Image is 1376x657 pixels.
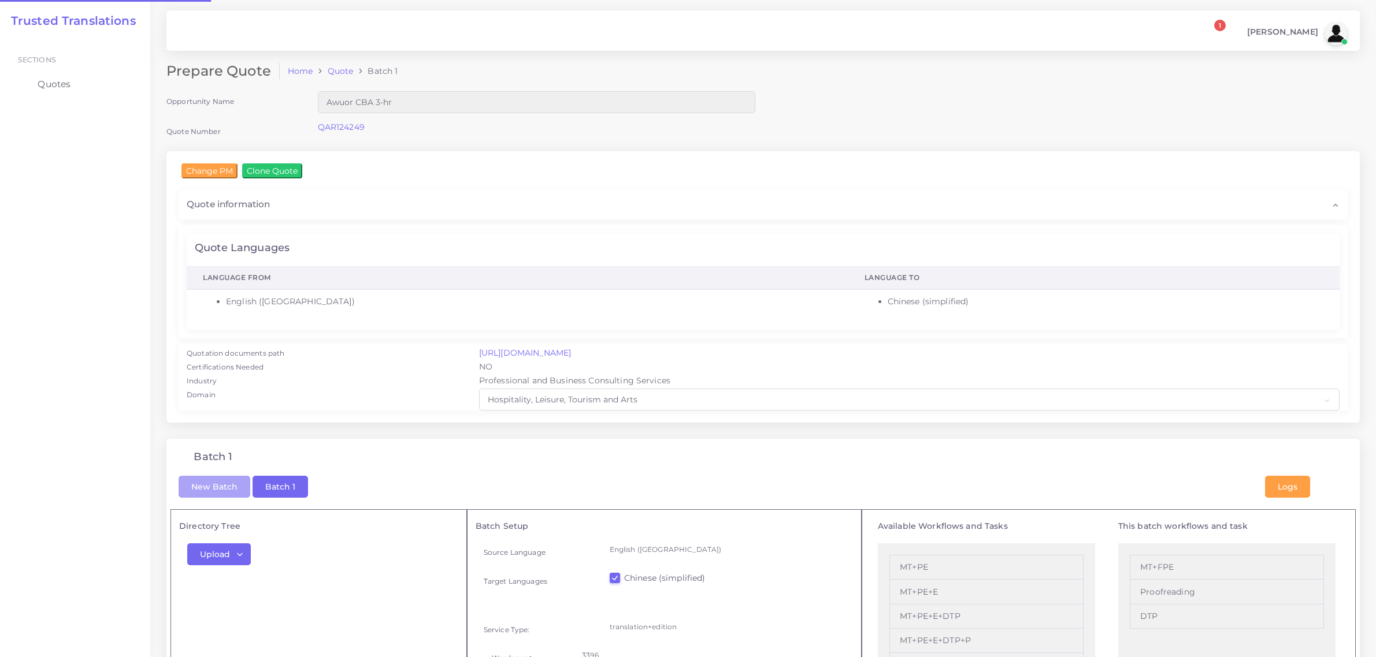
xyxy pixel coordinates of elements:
li: MT+PE+E [889,580,1084,604]
label: Quotation documents path [187,348,284,359]
span: Logs [1278,481,1297,492]
label: Chinese (simplified) [624,572,706,584]
input: Clone Quote [242,163,302,178]
button: Upload [187,543,251,565]
li: MT+PE [889,555,1084,580]
button: Batch 1 [253,476,308,498]
a: [URL][DOMAIN_NAME] [479,348,572,358]
input: Change PM [181,163,238,178]
a: 1 [1204,26,1224,42]
th: Language From [187,266,848,289]
th: Language To [848,266,1340,289]
label: Service Type: [484,625,530,634]
li: DTP [1130,604,1324,629]
a: Batch 1 [253,480,308,491]
p: English ([GEOGRAPHIC_DATA]) [610,543,845,555]
label: Domain [187,390,216,400]
h2: Prepare Quote [166,63,280,80]
span: Quote information [187,198,270,211]
li: Proofreading [1130,580,1324,604]
span: [PERSON_NAME] [1247,28,1318,36]
li: MT+FPE [1130,555,1324,580]
a: Quotes [9,72,142,96]
li: Batch 1 [353,65,398,77]
li: MT+PE+E+DTP [889,604,1084,629]
a: Home [288,65,313,77]
label: Industry [187,376,217,386]
li: Chinese (simplified) [888,296,1323,308]
h4: Quote Languages [195,242,290,255]
h5: Available Workflows and Tasks [878,521,1095,531]
a: Trusted Translations [3,14,136,28]
button: Logs [1265,476,1310,498]
button: New Batch [179,476,250,498]
label: Source Language [484,547,546,557]
label: Quote Number [166,126,221,136]
h5: Batch Setup [476,521,854,531]
div: Professional and Business Consulting Services [471,375,1348,389]
li: English ([GEOGRAPHIC_DATA]) [226,296,832,308]
img: avatar [1325,22,1348,45]
a: QAR124249 [318,122,365,132]
label: Target Languages [484,576,547,586]
h4: Batch 1 [194,451,232,464]
label: Opportunity Name [166,96,234,106]
h5: Directory Tree [179,521,458,531]
span: Quotes [38,78,71,91]
div: NO [471,361,1348,375]
div: Quote information [179,190,1348,219]
a: [PERSON_NAME]avatar [1241,22,1352,45]
h5: This batch workflows and task [1118,521,1336,531]
label: Certifications Needed [187,362,264,372]
a: New Batch [179,480,250,491]
a: Quote [328,65,354,77]
span: Sections [18,55,56,64]
p: translation+edition [610,621,845,633]
li: MT+PE+E+DTP+P [889,629,1084,653]
span: 1 [1214,20,1226,31]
